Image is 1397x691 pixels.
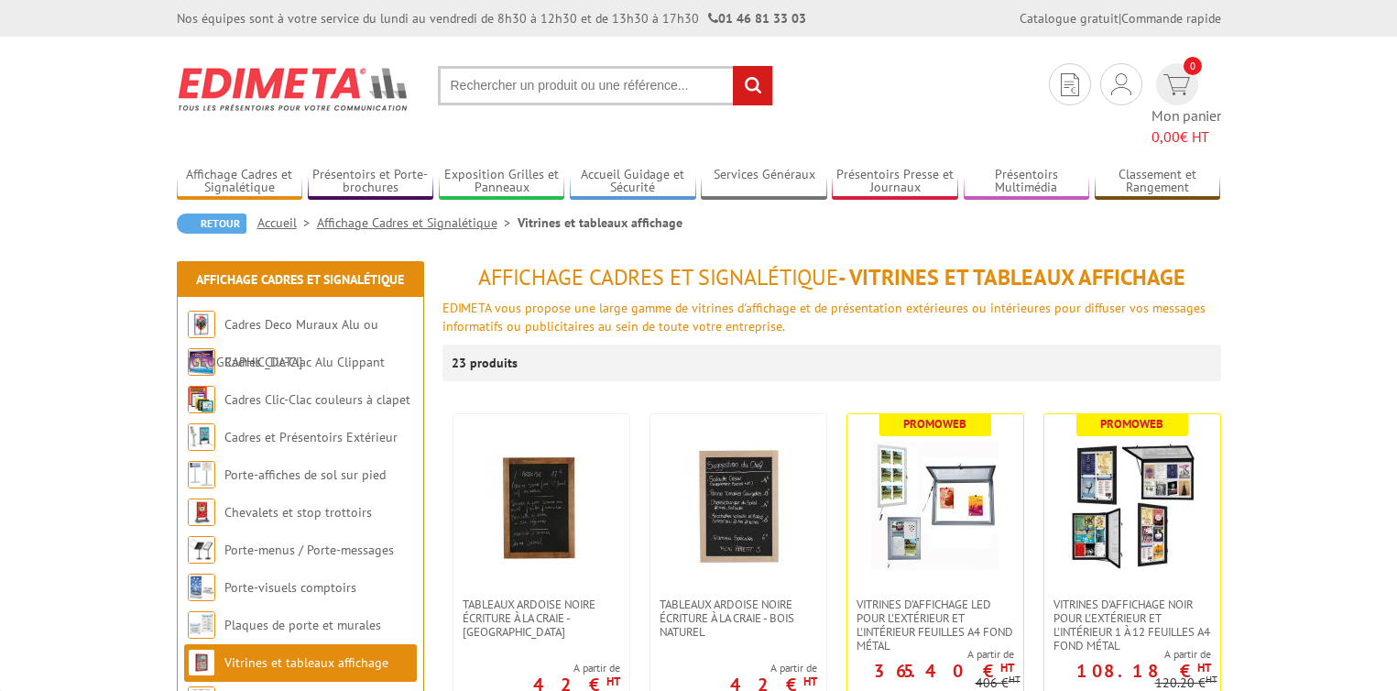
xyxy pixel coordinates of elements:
[1068,442,1196,570] img: VITRINES D'AFFICHAGE NOIR POUR L'EXTÉRIEUR ET L'INTÉRIEUR 1 À 12 FEUILLES A4 FOND MÉTAL
[177,9,806,27] div: Nos équipes sont à votre service du lundi au vendredi de 8h30 à 12h30 et de 13h30 à 17h30
[674,442,802,570] img: Tableaux Ardoise Noire écriture à la craie - Bois Naturel
[518,214,682,232] li: Vitrines et tableaux affichage
[708,10,806,27] strong: 01 46 81 33 03
[442,299,1221,335] p: EDIMETA vous propose une large gamme de vitrines d'affichage et de présentation extérieures ou in...
[224,354,385,370] a: Cadres Clic-Clac Alu Clippant
[1151,63,1221,148] a: devis rapide 0 Mon panier 0,00€ HT
[964,167,1090,197] a: Présentoirs Multimédia
[847,647,1014,662] span: A partir de
[847,598,1023,653] a: Vitrines d'affichage LED pour l'extérieur et l'intérieur feuilles A4 fond métal
[871,442,999,570] img: Vitrines d'affichage LED pour l'extérieur et l'intérieur feuilles A4 fond métal
[439,167,565,197] a: Exposition Grilles et Panneaux
[1076,665,1211,676] p: 108.18 €
[1044,598,1220,653] a: VITRINES D'AFFICHAGE NOIR POUR L'EXTÉRIEUR ET L'INTÉRIEUR 1 À 12 FEUILLES A4 FOND MÉTAL
[857,598,1014,653] span: Vitrines d'affichage LED pour l'extérieur et l'intérieur feuilles A4 fond métal
[188,649,215,676] img: Vitrines et tableaux affichage
[1184,57,1202,75] span: 0
[533,679,620,690] p: 42 €
[1020,9,1221,27] div: |
[730,661,817,675] span: A partir de
[832,167,958,197] a: Présentoirs Presse et Journaux
[1009,673,1020,686] sup: HT
[1197,660,1211,675] sup: HT
[1053,598,1211,653] span: VITRINES D'AFFICHAGE NOIR POUR L'EXTÉRIEUR ET L'INTÉRIEUR 1 À 12 FEUILLES A4 FOND MÉTAL
[1151,127,1180,146] span: 0,00
[478,263,838,291] span: Affichage Cadres et Signalétique
[188,316,378,370] a: Cadres Deco Muraux Alu ou [GEOGRAPHIC_DATA]
[224,391,410,408] a: Cadres Clic-Clac couleurs à clapet
[1111,73,1131,95] img: devis rapide
[1151,126,1221,148] span: € HT
[188,423,215,451] img: Cadres et Présentoirs Extérieur
[188,536,215,564] img: Porte-menus / Porte-messages
[177,214,246,234] a: Retour
[477,442,606,570] img: Tableaux Ardoise Noire écriture à la craie - Bois Foncé
[177,167,303,197] a: Affichage Cadres et Signalétique
[188,461,215,488] img: Porte-affiches de sol sur pied
[1095,167,1221,197] a: Classement et Rangement
[1163,74,1190,95] img: devis rapide
[224,466,386,483] a: Porte-affiches de sol sur pied
[308,167,434,197] a: Présentoirs et Porte-brochures
[1100,416,1163,432] b: Promoweb
[1061,73,1079,96] img: devis rapide
[188,499,215,526] img: Chevalets et stop trottoirs
[803,674,817,689] sup: HT
[317,214,518,231] a: Affichage Cadres et Signalétique
[224,429,398,445] a: Cadres et Présentoirs Extérieur
[1020,10,1119,27] a: Catalogue gratuit
[733,66,772,105] input: rechercher
[660,598,817,639] span: Tableaux Ardoise Noire écriture à la craie - Bois Naturel
[188,311,215,338] img: Cadres Deco Muraux Alu ou Bois
[453,598,629,639] a: Tableaux Ardoise Noire écriture à la craie - [GEOGRAPHIC_DATA]
[224,654,388,671] a: Vitrines et tableaux affichage
[1155,676,1217,690] p: 120.20 €
[650,598,826,639] a: Tableaux Ardoise Noire écriture à la craie - Bois Naturel
[1121,10,1221,27] a: Commande rapide
[188,611,215,639] img: Plaques de porte et murales
[903,416,966,432] b: Promoweb
[730,679,817,690] p: 42 €
[452,345,520,381] p: 23 produits
[1206,673,1217,686] sup: HT
[177,55,410,123] img: Edimeta
[570,167,696,197] a: Accueil Guidage et Sécurité
[257,214,317,231] a: Accueil
[463,598,620,639] span: Tableaux Ardoise Noire écriture à la craie - [GEOGRAPHIC_DATA]
[701,167,827,197] a: Services Généraux
[606,674,620,689] sup: HT
[1151,105,1221,148] span: Mon panier
[188,386,215,413] img: Cadres Clic-Clac couleurs à clapet
[224,542,394,558] a: Porte-menus / Porte-messages
[196,271,404,288] a: Affichage Cadres et Signalétique
[438,66,773,105] input: Rechercher un produit ou une référence...
[224,579,356,596] a: Porte-visuels comptoirs
[442,266,1221,290] h1: - Vitrines et tableaux affichage
[874,665,1014,676] p: 365.40 €
[533,661,620,675] span: A partir de
[1000,660,1014,675] sup: HT
[224,617,381,633] a: Plaques de porte et murales
[976,676,1020,690] p: 406 €
[1044,647,1211,662] span: A partir de
[188,574,215,601] img: Porte-visuels comptoirs
[224,504,372,521] a: Chevalets et stop trottoirs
